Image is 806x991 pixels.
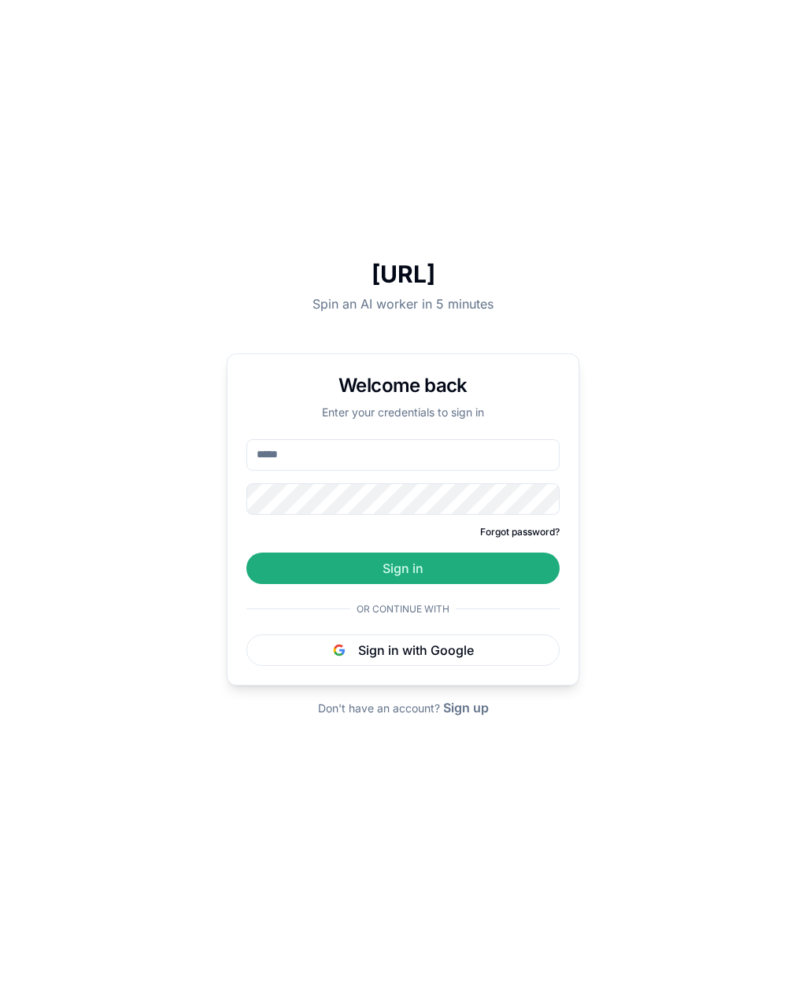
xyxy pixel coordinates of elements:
p: Spin an AI worker in 5 minutes [227,294,579,313]
h1: [URL] [227,260,579,288]
button: Sign up [443,698,489,717]
p: Enter your credentials to sign in [246,405,560,420]
h1: Welcome back [246,373,560,398]
button: Forgot password? [480,526,560,538]
button: Sign in [246,553,560,584]
div: Don't have an account? [318,698,489,717]
span: Or continue with [350,603,456,616]
button: Sign in with Google [246,634,560,666]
